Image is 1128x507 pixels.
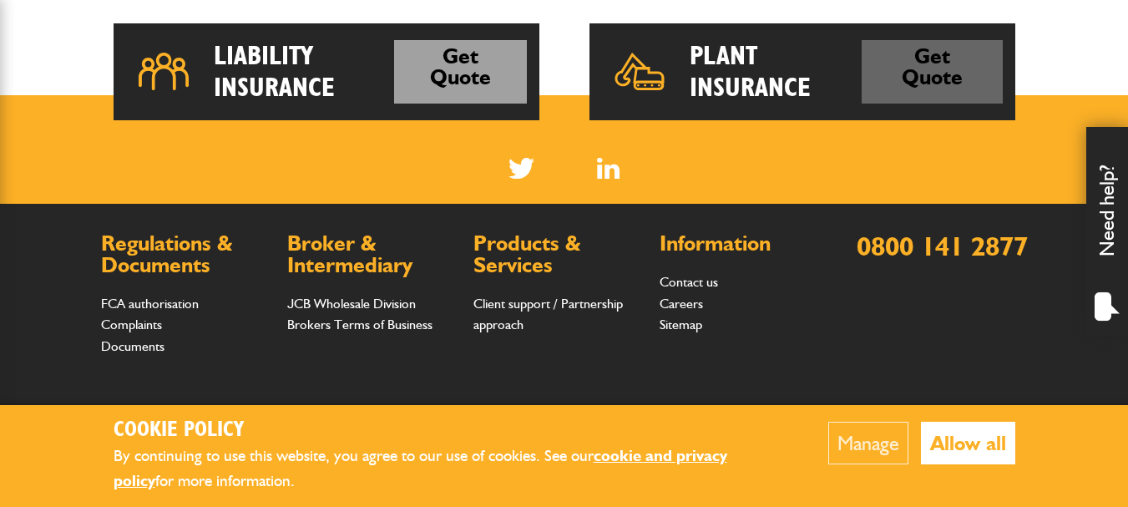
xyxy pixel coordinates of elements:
[1086,127,1128,336] div: Need help?
[101,296,199,312] a: FCA authorisation
[473,233,643,276] h2: Products & Services
[101,338,164,354] a: Documents
[690,40,862,104] h2: Plant Insurance
[597,158,620,179] img: Linked In
[597,158,620,179] a: LinkedIn
[508,158,534,179] img: Twitter
[114,444,777,494] p: By continuing to use this website, you agree to our use of cookies. See our for more information.
[114,446,727,491] a: cookie and privacy policy
[214,40,395,104] h2: Liability Insurance
[114,418,777,444] h2: Cookie Policy
[394,40,526,104] a: Get Quote
[660,317,702,332] a: Sitemap
[101,317,162,332] a: Complaints
[473,296,623,333] a: Client support / Partnership approach
[287,233,457,276] h2: Broker & Intermediary
[828,422,908,464] button: Manage
[101,233,271,276] h2: Regulations & Documents
[660,274,718,290] a: Contact us
[660,296,703,312] a: Careers
[287,296,416,312] a: JCB Wholesale Division
[921,422,1015,464] button: Allow all
[287,317,432,332] a: Brokers Terms of Business
[660,233,829,255] h2: Information
[857,230,1028,262] a: 0800 141 2877
[862,40,1003,104] a: Get Quote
